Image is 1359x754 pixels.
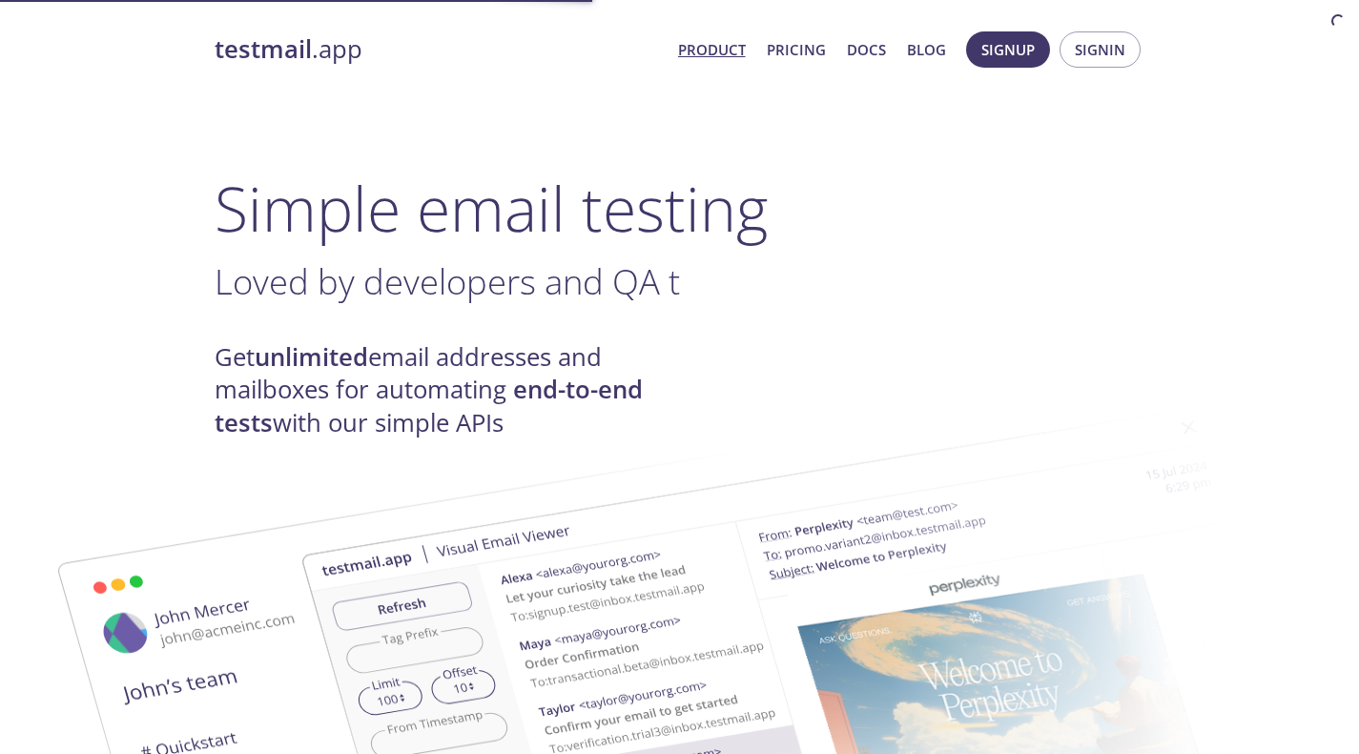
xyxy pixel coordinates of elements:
a: testmail.app [215,33,663,66]
a: Blog [907,37,946,62]
strong: testmail [215,32,312,66]
button: Signup [966,31,1050,68]
span: Signup [981,37,1035,62]
span: Signin [1075,37,1125,62]
button: Signin [1060,31,1141,68]
span: Loved by developers and QA t [215,257,680,305]
h4: Get email addresses and mailboxes for automating with our simple APIs [215,341,680,439]
h1: Simple email testing [215,172,1145,245]
a: Pricing [767,37,826,62]
strong: unlimited [255,340,368,374]
a: Product [678,37,746,62]
strong: end-to-end tests [215,373,643,438]
a: Docs [847,37,886,62]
